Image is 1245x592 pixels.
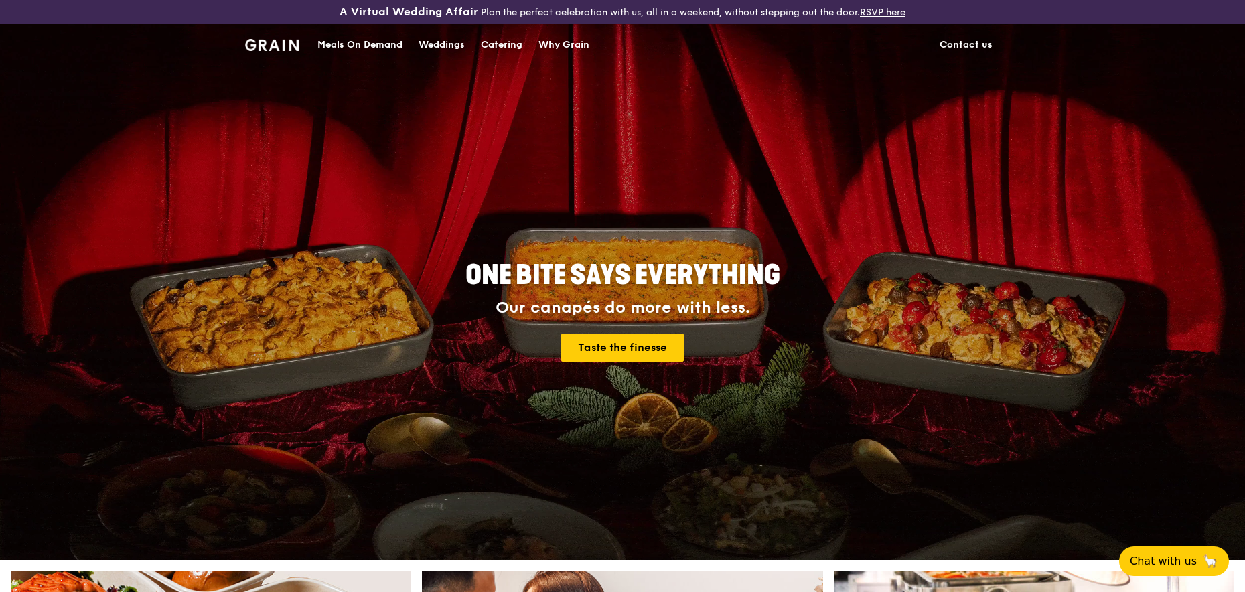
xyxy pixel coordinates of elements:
a: Why Grain [530,25,597,65]
a: Contact us [932,25,1001,65]
a: Taste the finesse [561,334,684,362]
div: Our canapés do more with less. [382,299,864,317]
div: Plan the perfect celebration with us, all in a weekend, without stepping out the door. [237,5,1009,19]
h3: A Virtual Wedding Affair [340,5,478,19]
span: ONE BITE SAYS EVERYTHING [465,259,780,291]
div: Catering [481,25,522,65]
div: Meals On Demand [317,25,402,65]
span: Chat with us [1130,553,1197,569]
div: Why Grain [538,25,589,65]
a: Weddings [411,25,473,65]
span: 🦙 [1202,553,1218,569]
img: Grain [245,39,299,51]
a: Catering [473,25,530,65]
a: GrainGrain [245,23,299,64]
div: Weddings [419,25,465,65]
a: RSVP here [860,7,905,18]
button: Chat with us🦙 [1119,546,1229,576]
